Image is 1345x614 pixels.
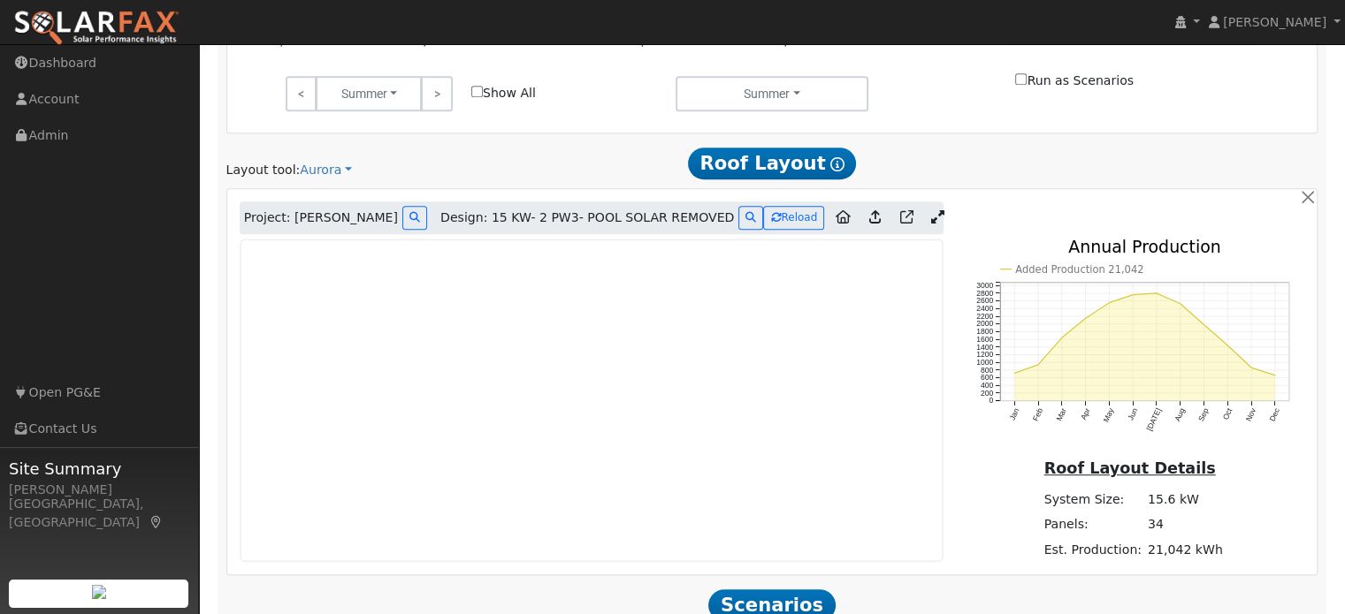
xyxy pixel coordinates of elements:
[924,205,950,231] a: Expand Aurora window
[471,84,536,102] label: Show All
[1203,323,1205,326] circle: onclick=""
[9,495,189,532] div: [GEOGRAPHIC_DATA], [GEOGRAPHIC_DATA]
[1031,406,1044,422] text: Feb
[286,76,317,111] a: <
[1196,406,1211,422] text: Sep
[1101,406,1115,424] text: May
[244,208,398,227] span: Project: [PERSON_NAME]
[1015,263,1143,276] text: Added Production 21,042
[676,76,869,111] button: Summer
[1007,406,1020,421] text: Jan
[1015,73,1027,85] input: Run as Scenarios
[1068,237,1221,256] text: Annual Production
[440,208,734,227] span: Design: 15 KW- 2 PW3- POOL SOLAR REMOVED
[1131,293,1134,296] circle: onclick=""
[981,381,994,390] text: 400
[1144,488,1226,512] td: 15.6 kW
[1054,407,1067,423] text: Mar
[1015,72,1133,90] label: Run as Scenarios
[300,161,352,179] a: Aurora
[149,515,164,529] a: Map
[976,320,993,329] text: 2000
[830,157,844,171] i: Show Help
[862,204,888,232] a: Upload consumption to Aurora project
[1155,292,1158,294] circle: onclick=""
[1144,537,1226,562] td: 21,042 kWh
[981,366,994,375] text: 800
[976,312,993,321] text: 2200
[1221,406,1234,421] text: Oct
[1126,406,1139,421] text: Jun
[1084,317,1087,320] circle: onclick=""
[226,163,301,177] span: Layout tool:
[1179,302,1181,305] circle: onclick=""
[981,389,994,398] text: 200
[1041,512,1144,537] td: Panels:
[976,343,993,352] text: 1400
[892,204,920,232] a: Open in Aurora
[829,204,858,232] a: Aurora to Home
[976,335,993,344] text: 1600
[763,206,824,230] button: Reload
[1223,15,1326,29] span: [PERSON_NAME]
[1249,367,1252,369] circle: onclick=""
[688,148,857,179] span: Roof Layout
[9,457,189,481] span: Site Summary
[976,289,993,298] text: 2800
[1041,537,1144,562] td: Est. Production:
[1227,344,1229,346] circle: onclick=""
[421,76,452,111] a: >
[976,304,993,313] text: 2400
[1108,301,1111,304] circle: onclick=""
[9,481,189,499] div: [PERSON_NAME]
[976,281,993,290] text: 3000
[981,374,994,383] text: 600
[976,327,993,336] text: 1800
[1273,374,1276,376] circle: onclick=""
[1036,363,1039,366] circle: onclick=""
[976,358,993,367] text: 1000
[1244,406,1258,423] text: Nov
[1144,512,1226,537] td: 34
[1144,407,1163,433] text: [DATE]
[1079,407,1092,421] text: Apr
[1060,337,1063,339] circle: onclick=""
[976,297,993,306] text: 2600
[1173,406,1187,422] text: Aug
[471,86,483,97] input: Show All
[1013,372,1015,375] circle: onclick=""
[989,397,993,406] text: 0
[1041,488,1144,512] td: System Size:
[1268,406,1282,423] text: Dec
[316,76,422,111] button: Summer
[92,585,106,599] img: retrieve
[976,350,993,359] text: 1200
[13,10,180,47] img: SolarFax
